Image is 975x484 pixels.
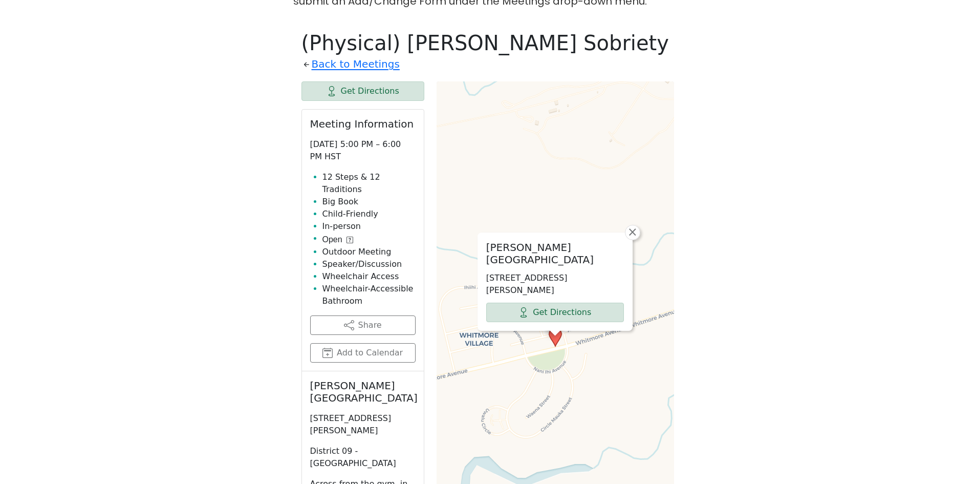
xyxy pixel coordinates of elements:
li: Outdoor Meeting [322,246,416,258]
li: Child-Friendly [322,208,416,220]
li: Wheelchair-Accessible Bathroom [322,283,416,307]
a: Get Directions [301,81,424,101]
h2: Meeting Information [310,118,416,130]
button: Share [310,315,416,335]
li: Big Book [322,196,416,208]
span: × [627,226,638,238]
h2: [PERSON_NAME][GEOGRAPHIC_DATA] [486,241,624,266]
p: [STREET_ADDRESS][PERSON_NAME] [486,272,624,297]
h2: [PERSON_NAME][GEOGRAPHIC_DATA] [310,380,416,404]
li: 12 Steps & 12 Traditions [322,171,416,196]
span: Open [322,234,342,246]
li: Wheelchair Access [322,270,416,283]
a: Get Directions [486,303,624,322]
p: District 09 - [GEOGRAPHIC_DATA] [310,445,416,470]
button: Add to Calendar [310,343,416,363]
a: Back to Meetings [312,55,400,73]
a: Close popup [625,225,640,240]
li: Speaker/Discussion [322,258,416,270]
p: [DATE] 5:00 PM – 6:00 PM HST [310,138,416,163]
button: Open [322,234,353,246]
p: [STREET_ADDRESS][PERSON_NAME] [310,412,416,437]
h1: (Physical) [PERSON_NAME] Sobriety [301,31,674,55]
li: In-person [322,220,416,233]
